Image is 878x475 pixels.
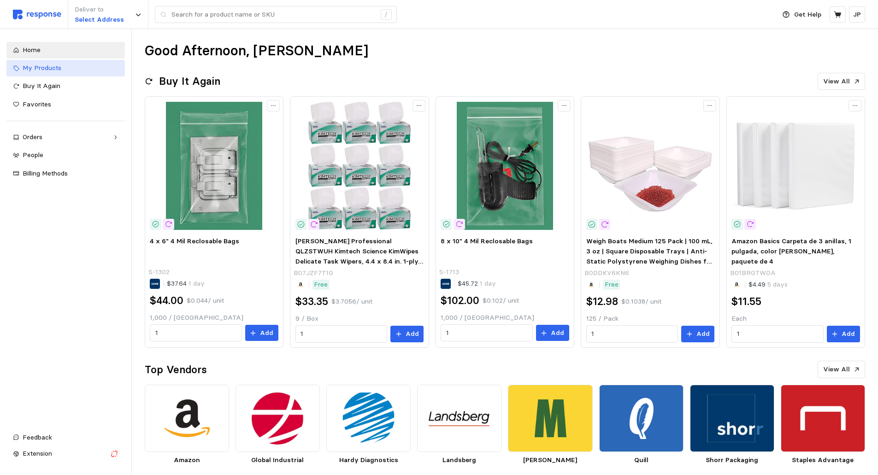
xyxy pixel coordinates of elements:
[818,361,865,378] button: View All
[748,280,788,290] p: $4.49
[591,326,672,342] input: Qty
[75,5,124,15] p: Deliver to
[171,6,376,23] input: Search for a product name or SKU
[446,325,527,341] input: Qty
[390,326,424,342] button: Add
[6,129,125,146] a: Orders
[150,102,278,230] img: S-1302
[145,363,207,377] h2: Top Vendors
[295,237,423,275] span: [PERSON_NAME] Professional QLZSTWUH Kimtech Science KimWipes Delicate Task Wipers, 4.4 x 8.4 in. ...
[508,455,592,465] p: [PERSON_NAME]
[23,82,60,90] span: Buy It Again
[586,237,713,285] span: Weigh Boats Medium 125 Pack | 100 mL, 3 oz | Square Disposable Trays | Anti-Static Polystyrene We...
[326,455,411,465] p: Hardy Diagnostics
[23,100,51,108] span: Favorites
[145,42,368,60] h1: Good Afternoon, [PERSON_NAME]
[23,433,52,441] span: Feedback
[295,102,424,230] img: 71NVolGmHyL._AC_SX466_.jpg
[818,73,865,90] button: View All
[730,268,776,278] p: B01BRGTWOA
[236,385,320,452] img: 771c76c0-1592-4d67-9e09-d6ea890d945b.png
[23,132,109,142] div: Orders
[599,455,684,465] p: Quill
[148,267,170,277] p: S-1302
[326,385,411,452] img: 4fb1f975-dd51-453c-b64f-21541b49956d.png
[483,296,519,306] p: $0.102 / unit
[781,385,865,452] img: 63258c51-adb8-4b2a-9b0d-7eba9747dc41.png
[381,9,392,20] div: /
[145,455,229,465] p: Amazon
[794,10,821,20] p: Get Help
[417,455,501,465] p: Landsberg
[23,151,43,159] span: People
[23,46,41,54] span: Home
[584,268,629,278] p: B0DDKV6KN6
[6,78,125,94] a: Buy It Again
[75,15,124,25] p: Select Address
[439,267,459,277] p: S-1713
[823,76,850,87] p: View All
[406,329,419,339] p: Add
[681,326,714,342] button: Add
[605,280,619,290] p: Free
[586,314,714,324] p: 125 / Pack
[150,237,239,245] span: 4 x 6" 4 Mil Reclosable Bags
[441,102,569,230] img: S-1713
[621,297,661,307] p: $0.1038 / unit
[827,326,860,342] button: Add
[853,10,861,20] p: JP
[6,429,125,446] button: Feedback
[849,6,865,23] button: JP
[599,385,684,452] img: bfee157a-10f7-4112-a573-b61f8e2e3b38.png
[150,313,278,323] p: 1,000 / [GEOGRAPHIC_DATA]
[441,313,569,323] p: 1,000 / [GEOGRAPHIC_DATA]
[586,102,714,230] img: 71IgsqyAdnL._SX466_.jpg
[823,364,850,375] p: View All
[155,325,236,341] input: Qty
[737,326,818,342] input: Qty
[690,385,774,452] img: e405080f-ecf1-4057-994e-3daccd49edcd.png
[508,385,592,452] img: 28d3e18e-6544-46cd-9dd4-0f3bdfdd001e.png
[145,385,229,452] img: d7805571-9dbc-467d-9567-a24a98a66352.png
[23,449,52,457] span: Extension
[6,147,125,164] a: People
[536,325,569,341] button: Add
[295,294,328,309] h2: $33.35
[236,455,320,465] p: Global Industrial
[167,279,205,289] p: $37.64
[731,314,860,324] p: Each
[478,279,496,287] span: 1 day
[187,279,205,287] span: 1 day
[314,280,328,290] p: Free
[842,329,855,339] p: Add
[690,455,774,465] p: Shorr Packaging
[6,60,125,76] a: My Products
[441,293,479,308] h2: $102.00
[766,280,788,288] span: 5 days
[458,279,496,289] p: $45.72
[159,74,220,88] h2: Buy It Again
[551,328,564,338] p: Add
[295,314,424,324] p: 9 / Box
[6,96,125,113] a: Favorites
[23,169,68,177] span: Billing Methods
[441,237,533,245] span: 8 x 10" 4 Mil Reclosable Bags
[150,293,183,308] h2: $44.00
[301,326,382,342] input: Qty
[294,268,333,278] p: B07JZF7T1G
[23,64,61,72] span: My Products
[6,165,125,182] a: Billing Methods
[417,385,501,452] img: 7d13bdb8-9cc8-4315-963f-af194109c12d.png
[6,446,125,462] button: Extension
[696,329,710,339] p: Add
[781,455,865,465] p: Staples Advantage
[6,42,125,59] a: Home
[260,328,273,338] p: Add
[13,10,61,19] img: svg%3e
[777,6,827,23] button: Get Help
[245,325,278,341] button: Add
[586,294,618,309] h2: $12.98
[731,102,860,230] img: 51bg5Zwyo5L._SX385_.jpg
[187,296,224,306] p: $0.044 / unit
[731,294,761,309] h2: $11.55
